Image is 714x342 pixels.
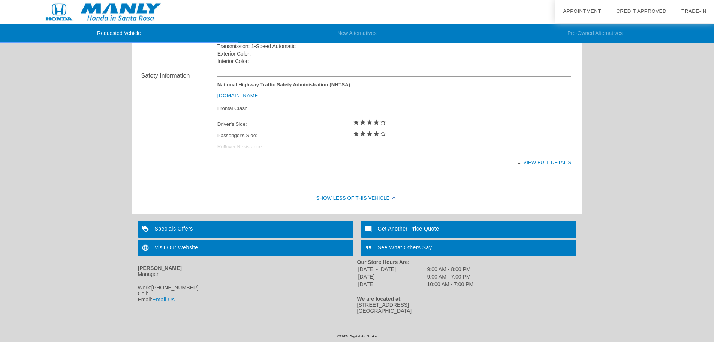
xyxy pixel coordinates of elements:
[427,273,474,280] td: 9:00 AM - 7:00 PM
[217,153,572,172] div: View full details
[361,221,576,238] a: Get Another Price Quote
[366,119,373,126] i: star
[427,266,474,273] td: 9:00 AM - 8:00 PM
[138,297,357,303] div: Email:
[138,240,155,256] img: ic_language_white_24dp_2x.png
[217,119,386,130] div: Driver's Side:
[380,130,386,137] i: star_border
[217,130,386,141] div: Passenger's Side:
[358,273,426,280] td: [DATE]
[359,130,366,137] i: star
[138,221,155,238] img: ic_loyalty_white_24dp_2x.png
[373,130,380,137] i: star
[380,119,386,126] i: star_border
[138,285,357,291] div: Work:
[476,24,714,43] li: Pre-Owned Alternatives
[141,71,217,80] div: Safety Information
[151,285,199,291] gu-sc-dial: Click to Connect 7075425377
[238,24,476,43] li: New Alternatives
[217,93,260,98] a: [DOMAIN_NAME]
[152,297,175,303] a: Email Us
[353,119,359,126] i: star
[138,291,357,297] div: Cell:
[217,57,572,65] div: Interior Color:
[217,104,386,113] div: Frontal Crash
[361,240,576,256] a: See What Others Say
[132,184,582,214] div: Show Less of this Vehicle
[361,221,378,238] img: ic_mode_comment_white_24dp_2x.png
[358,266,426,273] td: [DATE] - [DATE]
[353,130,359,137] i: star
[138,265,182,271] strong: [PERSON_NAME]
[359,119,366,126] i: star
[217,50,572,57] div: Exterior Color:
[357,259,410,265] strong: Our Store Hours Are:
[366,130,373,137] i: star
[138,271,357,277] div: Manager
[563,8,601,14] a: Appointment
[361,240,378,256] img: ic_format_quote_white_24dp_2x.png
[427,281,474,288] td: 10:00 AM - 7:00 PM
[373,119,380,126] i: star
[358,281,426,288] td: [DATE]
[616,8,666,14] a: Credit Approved
[357,296,402,302] strong: We are located at:
[138,240,353,256] a: Visit Our Website
[681,8,707,14] a: Trade-In
[357,302,576,314] div: [STREET_ADDRESS] [GEOGRAPHIC_DATA]
[217,82,350,87] strong: National Highway Traffic Safety Administration (NHTSA)
[138,221,353,238] a: Specials Offers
